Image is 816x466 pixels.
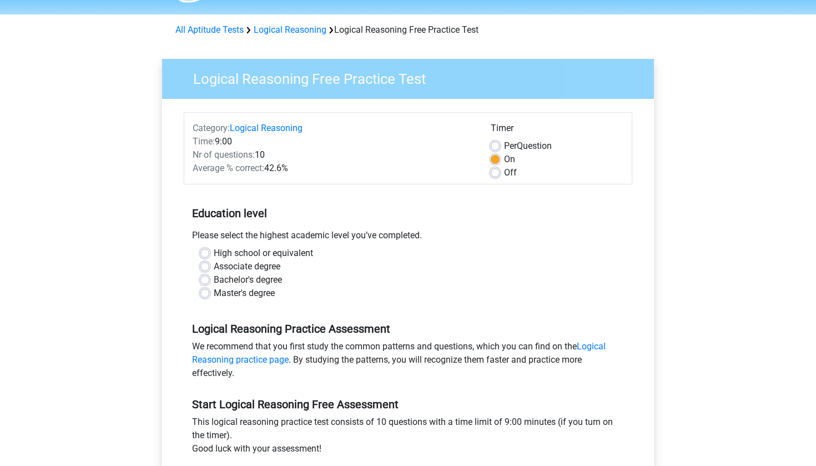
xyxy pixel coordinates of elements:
a: Logical Reasoning [254,24,326,35]
label: High school or equivalent [214,247,313,260]
div: This logical reasoning practice test consists of 10 questions with a time limit of 9:00 minutes (... [184,415,632,460]
span: Per [504,141,517,151]
div: 42.6% [184,162,482,175]
span: Time: [193,136,215,147]
div: We recommend that you first study the common patterns and questions, which you can find on the . ... [184,340,632,384]
h5: Start Logical Reasoning Free Assessment [192,398,624,411]
label: Bachelor's degree [214,273,282,287]
div: Logical Reasoning Free Practice Test [171,23,645,37]
label: Associate degree [214,260,280,273]
span: Nr of questions: [193,149,255,160]
a: Logical Reasoning [230,123,303,133]
div: Please select the highest academic level you’ve completed. [184,229,632,247]
a: All Aptitude Tests [175,24,244,35]
h3: Logical Reasoning Free Practice Test [180,66,646,88]
span: Category: [193,123,230,133]
div: Timer [491,122,623,139]
label: On [504,153,515,166]
h5: Logical Reasoning Practice Assessment [192,322,624,335]
div: 9:00 [184,135,482,148]
label: Question [504,139,552,153]
label: Master's degree [214,287,275,300]
label: Off [504,166,517,179]
span: Average % correct: [193,163,264,173]
h5: Education level [192,202,624,224]
div: 10 [184,148,482,162]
